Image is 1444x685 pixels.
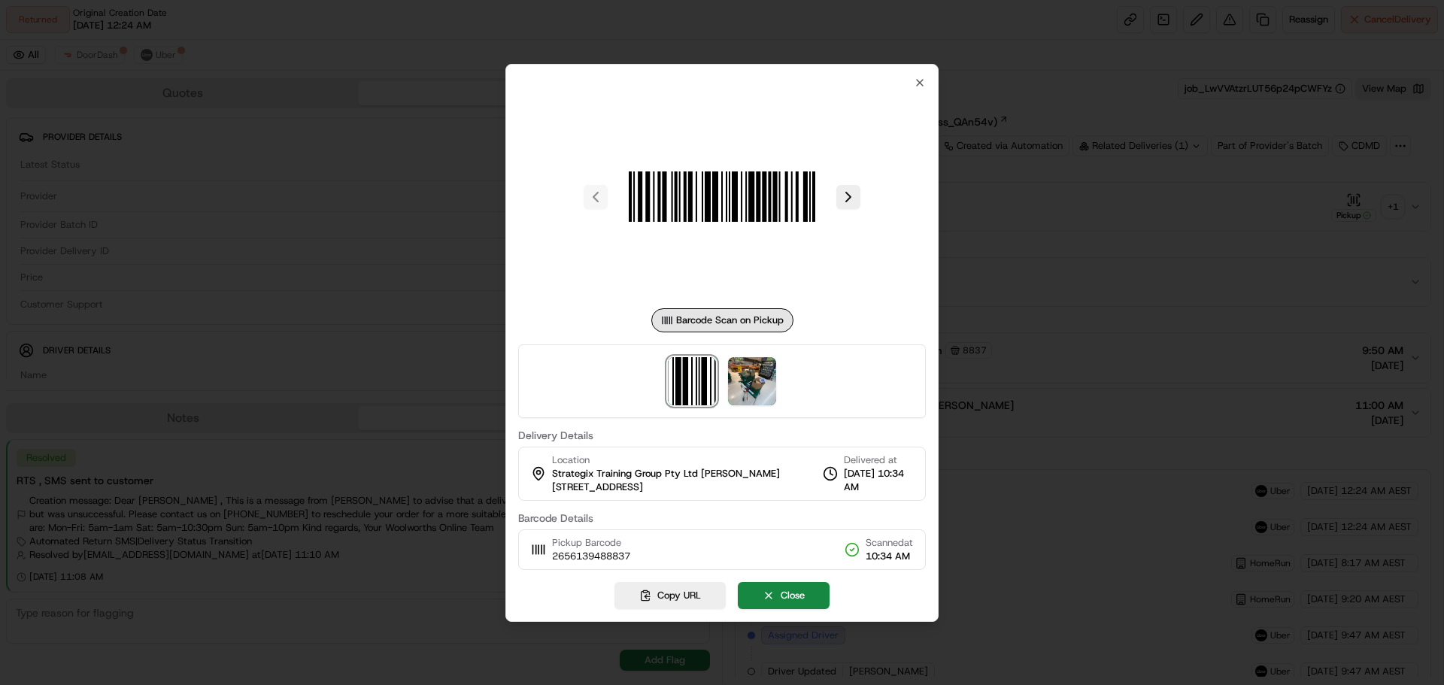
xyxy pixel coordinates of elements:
[256,148,274,166] button: Start new chat
[15,60,274,84] p: Welcome 👋
[866,550,913,563] span: 10:34 AM
[121,212,247,239] a: 💻API Documentation
[866,536,913,550] span: Scanned at
[518,430,926,441] label: Delivery Details
[552,453,590,467] span: Location
[30,218,115,233] span: Knowledge Base
[15,15,45,45] img: Nash
[51,144,247,159] div: Start new chat
[614,89,830,305] img: barcode_scan_on_pickup image
[127,220,139,232] div: 💻
[39,97,248,113] input: Clear
[15,144,42,171] img: 1736555255976-a54dd68f-1ca7-489b-9aae-adbdc363a1c4
[651,308,793,332] div: Barcode Scan on Pickup
[9,212,121,239] a: 📗Knowledge Base
[844,467,913,494] span: [DATE] 10:34 AM
[668,357,716,405] img: barcode_scan_on_pickup image
[150,255,182,266] span: Pylon
[552,550,630,563] span: 2656139488837
[738,582,830,609] button: Close
[552,467,780,480] span: Strategix Training Group Pty Ltd [PERSON_NAME]
[15,220,27,232] div: 📗
[552,480,643,494] span: [STREET_ADDRESS]
[51,159,190,171] div: We're available if you need us!
[844,453,913,467] span: Delivered at
[552,536,630,550] span: Pickup Barcode
[614,582,726,609] button: Copy URL
[728,357,776,405] img: photo_proof_of_delivery image
[142,218,241,233] span: API Documentation
[518,513,926,523] label: Barcode Details
[106,254,182,266] a: Powered byPylon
